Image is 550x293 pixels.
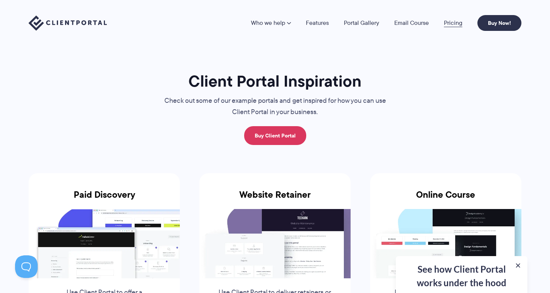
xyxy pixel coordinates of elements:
[149,71,401,91] h1: Client Portal Inspiration
[344,20,379,26] a: Portal Gallery
[149,95,401,118] p: Check out some of our example portals and get inspired for how you can use Client Portal in your ...
[306,20,329,26] a: Features
[15,255,38,278] iframe: Toggle Customer Support
[444,20,462,26] a: Pricing
[199,189,351,209] h3: Website Retainer
[394,20,429,26] a: Email Course
[370,189,521,209] h3: Online Course
[251,20,291,26] a: Who we help
[29,189,180,209] h3: Paid Discovery
[244,126,306,145] a: Buy Client Portal
[477,15,521,31] a: Buy Now!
